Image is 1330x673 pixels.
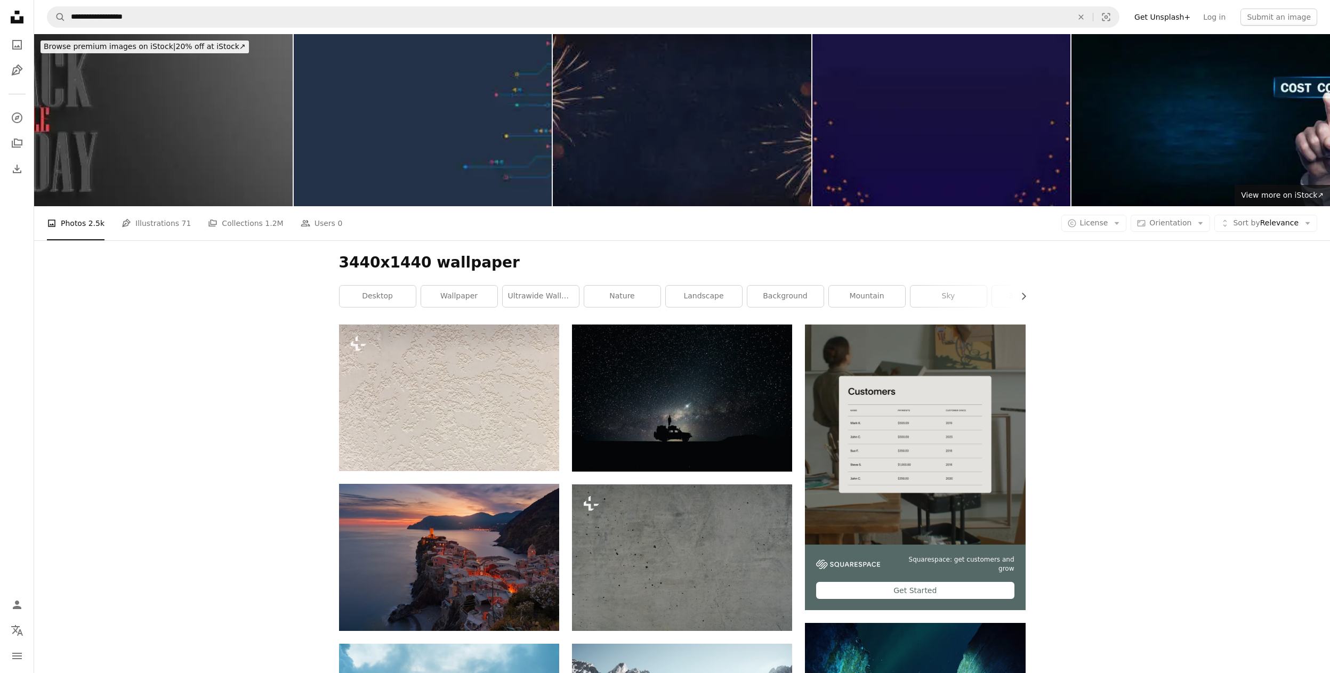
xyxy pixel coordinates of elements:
[44,42,246,51] span: 20% off at iStock ↗
[1235,185,1330,206] a: View more on iStock↗
[816,560,880,569] img: file-1747939142011-51e5cc87e3c9
[6,645,28,667] button: Menu
[265,217,283,229] span: 1.2M
[666,286,742,307] a: landscape
[812,34,1071,206] img: Photo of elegant and delicate Greek or Roman gold with blue Venetian mask over dark wooden backgr...
[6,60,28,81] a: Illustrations
[816,582,1014,599] div: Get Started
[47,7,66,27] button: Search Unsplash
[1131,215,1210,232] button: Orientation
[893,555,1014,573] span: Squarespace: get customers and grow
[1061,215,1127,232] button: License
[584,286,660,307] a: nature
[182,217,191,229] span: 71
[1241,191,1324,199] span: View more on iStock ↗
[421,286,497,307] a: wallpaper
[294,34,552,206] img: Circuit board texture with communication technology concept
[1071,34,1330,206] img: Cost Control
[572,325,792,472] img: silhouette of off-road car
[1197,9,1232,26] a: Log in
[992,286,1068,307] a: 3440x1440
[1240,9,1317,26] button: Submit an image
[805,325,1025,610] a: Squarespace: get customers and growGet Started
[339,552,559,562] a: aerial view of village on mountain cliff during orange sunset
[572,553,792,562] a: a concrete wall with small black dots on it
[1149,218,1191,227] span: Orientation
[1214,215,1317,232] button: Sort byRelevance
[1069,7,1093,27] button: Clear
[337,217,342,229] span: 0
[6,620,28,641] button: Language
[747,286,824,307] a: background
[208,206,283,240] a: Collections 1.2M
[1014,286,1026,307] button: scroll list to the right
[6,133,28,154] a: Collections
[34,34,255,60] a: Browse premium images on iStock|20% off at iStock↗
[503,286,579,307] a: ultrawide wallpaper
[1233,218,1299,229] span: Relevance
[339,325,559,471] img: a black and white cat sitting on top of a white wall
[1128,9,1197,26] a: Get Unsplash+
[6,158,28,180] a: Download History
[6,594,28,615] a: Log in / Sign up
[339,393,559,402] a: a black and white cat sitting on top of a white wall
[1233,218,1260,227] span: Sort by
[339,253,1026,272] h1: 3440x1440 wallpaper
[829,286,905,307] a: mountain
[47,6,1119,28] form: Find visuals sitewide
[572,484,792,631] img: a concrete wall with small black dots on it
[6,107,28,128] a: Explore
[1080,218,1108,227] span: License
[34,34,293,206] img: Black Friday sale concept. 3d illustration
[553,34,811,206] img: HAPPY NEW YEAR - Celebration New Year's Eve, Silvester 2023 holiday background greeting card - Go...
[1093,7,1119,27] button: Visual search
[301,206,343,240] a: Users 0
[805,325,1025,545] img: file-1747939376688-baf9a4a454ffimage
[6,34,28,55] a: Photos
[340,286,416,307] a: desktop
[339,484,559,630] img: aerial view of village on mountain cliff during orange sunset
[44,42,175,51] span: Browse premium images on iStock |
[910,286,987,307] a: sky
[122,206,191,240] a: Illustrations 71
[572,393,792,403] a: silhouette of off-road car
